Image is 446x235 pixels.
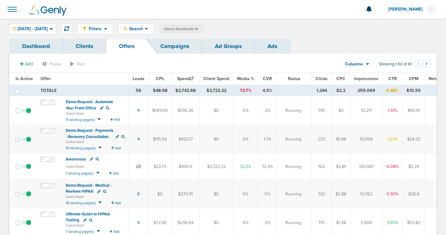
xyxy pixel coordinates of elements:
[350,154,382,180] td: 193,487
[16,76,33,81] span: Is Active
[66,99,113,111] span: Demo Request - Automate Your Front Office
[113,171,119,175] span: Add
[86,26,104,31] span: Filters
[258,154,277,180] td: 12.4%
[66,111,125,116] small: Gated Asset
[66,146,96,150] span: 10 landing page(s)
[379,62,412,67] span: Showing 1-50 of 61
[237,76,254,81] span: Media %
[332,180,350,209] td: $2.88
[9,39,63,54] a: Dashboard
[149,96,172,125] td: $149.09
[172,154,200,180] td: $454.6
[403,96,425,125] td: $45.14
[149,180,172,209] td: $0
[200,85,233,96] td: $3,723.22
[233,154,258,180] td: 12.2%
[66,164,125,170] small: Gated Asset
[388,76,397,81] span: CTR
[172,125,200,154] td: $462.17
[106,39,148,54] a: Offers
[66,229,94,234] span: 7 landing page(s)
[66,128,113,139] span: Demo Request - Payments - Recovery Consultation
[172,180,200,209] td: $373.91
[40,76,51,81] span: Offer
[350,85,382,96] td: 259,069
[403,154,425,180] td: $2.35
[345,61,363,67] span: Columns
[258,125,277,154] td: 1.7%
[316,76,328,81] span: Clicks
[403,85,425,96] td: $10.59
[382,85,403,96] td: 0.48%
[66,183,111,194] span: Demo Request - Medical - Reviews HiPAA
[200,96,233,125] td: $0
[285,164,301,170] span: Running
[66,212,110,223] span: Ultimate Guide to HIPAA Texting
[403,125,425,154] td: $24.32
[382,154,403,180] td: 0.08%
[17,27,48,31] span: [DATE] - [DATE]
[66,223,125,228] small: Gated Asset
[37,85,129,96] td: TOTALS
[312,96,332,125] td: 199
[115,201,121,205] span: Add
[66,171,93,175] span: 1 landing page(s)
[200,125,233,154] td: $0
[285,191,301,197] span: Running
[354,76,378,81] span: Impressions
[137,220,140,225] a: 4
[30,6,67,16] img: Genly
[233,96,258,125] td: 0%
[288,76,301,81] span: Status
[66,157,86,162] span: Awareness
[285,108,301,114] span: Running
[332,154,350,180] td: $2.81
[388,7,427,12] span: [PERSON_NAME]
[415,61,430,68] ul: Pagination
[350,96,382,125] td: 13,211
[156,76,164,81] span: CPL
[66,117,95,122] span: 11 landing page(s)
[285,136,301,142] span: Running
[312,85,332,96] td: 1,244
[149,154,172,180] td: $22.73
[258,180,277,209] td: 0%
[25,61,33,67] span: Add
[423,60,430,68] button: Go to next page
[133,76,145,81] span: Leads
[409,76,419,81] span: CPM
[177,76,194,81] span: Spend
[202,39,255,54] a: Ad Groups
[66,194,125,199] small: Gated Asset
[258,96,277,125] td: 2%
[258,85,277,96] td: 4.5%
[233,125,258,154] td: 0%
[149,125,172,154] td: $115.54
[136,164,141,169] a: 20
[336,76,345,81] span: CPC
[332,96,350,125] td: $3
[66,140,125,145] small: Gated Asset
[382,96,403,125] td: 1.51%
[63,39,106,54] a: Clients
[255,39,290,54] a: Ads
[350,125,382,154] td: 19,006
[382,125,403,154] td: 1.23%
[115,146,121,150] span: Add
[127,26,145,31] span: Search
[149,85,172,96] td: $48.98
[382,180,403,209] td: 0.93%
[312,180,332,209] td: 130
[172,96,200,125] td: $596.36
[285,220,301,226] span: Running
[403,180,425,209] td: $26.8
[332,85,350,96] td: $2.2
[113,230,119,234] span: Add
[233,85,258,96] td: 73.7%
[129,85,149,96] td: 56
[203,76,229,81] span: Client Spend
[350,180,382,209] td: 13,952
[66,201,96,205] span: 16 landing page(s)
[332,125,350,154] td: $1.98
